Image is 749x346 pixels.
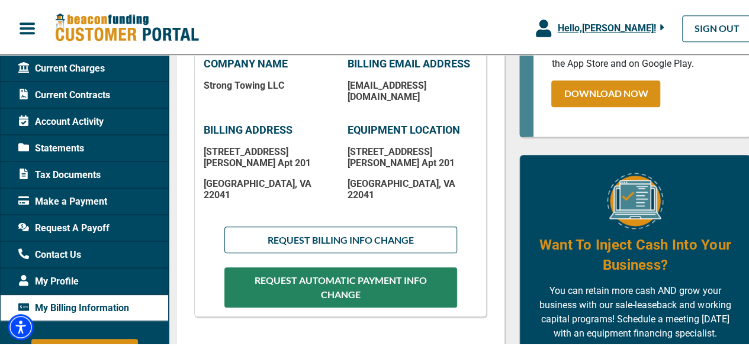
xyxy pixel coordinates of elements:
p: BILLING ADDRESS [204,122,333,135]
img: Beacon Funding Customer Portal Logo [54,11,199,41]
p: BILLING EMAIL ADDRESS [348,56,477,69]
p: You can retain more cash AND grow your business with our sale-leaseback and working capital progr... [538,282,732,339]
span: Make a Payment [18,193,107,207]
span: Contact Us [18,246,81,260]
button: REQUEST BILLING INFO CHANGE [224,225,457,251]
p: [STREET_ADDRESS][PERSON_NAME] Apt 201 [348,144,477,167]
p: [EMAIL_ADDRESS][DOMAIN_NAME] [348,78,477,101]
div: Accessibility Menu [8,312,34,338]
span: My Profile [18,273,79,287]
button: REQUEST AUTOMATIC PAYMENT INFO CHANGE [224,266,457,306]
span: My Billing Information [18,299,129,313]
span: Statements [18,140,84,154]
p: [GEOGRAPHIC_DATA] , VA 22041 [348,176,477,199]
p: [GEOGRAPHIC_DATA] , VA 22041 [204,176,333,199]
p: EQUIPMENT LOCATION [348,122,477,135]
span: Request A Payoff [18,219,110,234]
h4: Want To Inject Cash Into Your Business? [538,233,732,273]
p: [STREET_ADDRESS][PERSON_NAME] Apt 201 [204,144,333,167]
p: COMPANY NAME [204,56,333,69]
span: Hello, [PERSON_NAME] ! [557,21,655,32]
span: Current Charges [18,60,105,74]
p: Strong Towing LLC [204,78,333,89]
span: Tax Documents [18,166,101,180]
a: DOWNLOAD NOW [551,79,660,105]
span: Current Contracts [18,86,110,101]
span: Account Activity [18,113,104,127]
img: Equipment Financing Online Image [607,171,663,227]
